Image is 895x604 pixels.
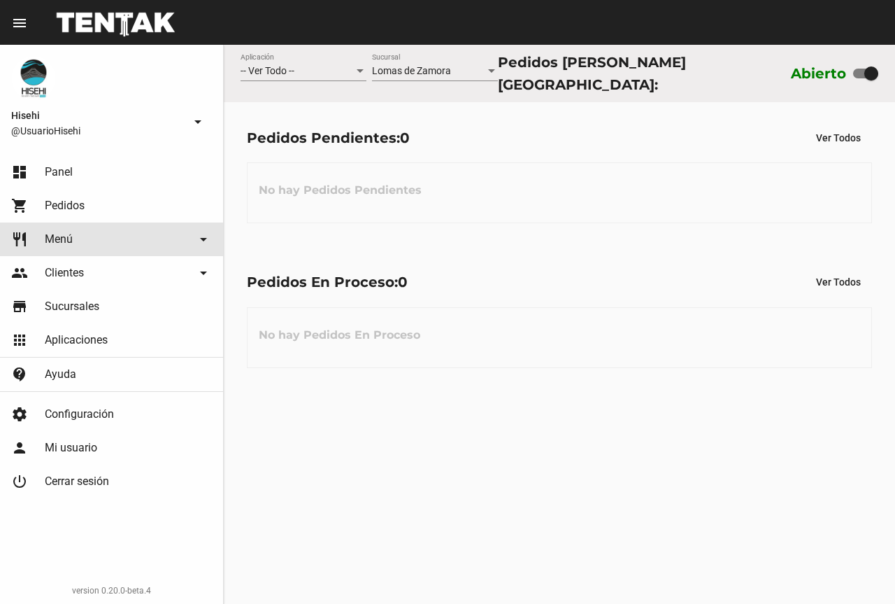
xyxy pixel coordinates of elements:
[45,165,73,179] span: Panel
[791,62,847,85] label: Abierto
[241,65,294,76] span: -- Ver Todo --
[248,314,431,356] h3: No hay Pedidos En Proceso
[11,406,28,423] mat-icon: settings
[189,113,206,130] mat-icon: arrow_drop_down
[45,300,99,314] span: Sucursales
[805,269,872,295] button: Ver Todos
[11,473,28,490] mat-icon: power_settings_new
[11,231,28,248] mat-icon: restaurant
[248,169,433,211] h3: No hay Pedidos Pendientes
[498,51,785,96] div: Pedidos [PERSON_NAME][GEOGRAPHIC_DATA]:
[11,366,28,383] mat-icon: contact_support
[400,129,410,146] span: 0
[816,276,861,288] span: Ver Todos
[45,441,97,455] span: Mi usuario
[11,440,28,456] mat-icon: person
[372,65,451,76] span: Lomas de Zamora
[11,584,212,598] div: version 0.20.0-beta.4
[195,231,212,248] mat-icon: arrow_drop_down
[45,232,73,246] span: Menú
[11,164,28,181] mat-icon: dashboard
[836,548,881,590] iframe: chat widget
[805,125,872,150] button: Ver Todos
[247,271,408,293] div: Pedidos En Proceso:
[195,265,212,281] mat-icon: arrow_drop_down
[398,274,408,290] span: 0
[816,132,861,143] span: Ver Todos
[247,127,410,149] div: Pedidos Pendientes:
[45,367,76,381] span: Ayuda
[11,15,28,31] mat-icon: menu
[11,265,28,281] mat-icon: people
[45,333,108,347] span: Aplicaciones
[11,124,184,138] span: @UsuarioHisehi
[11,56,56,101] img: b10aa081-330c-4927-a74e-08896fa80e0a.jpg
[45,407,114,421] span: Configuración
[45,475,109,489] span: Cerrar sesión
[45,199,85,213] span: Pedidos
[11,107,184,124] span: Hisehi
[11,332,28,349] mat-icon: apps
[45,266,84,280] span: Clientes
[11,197,28,214] mat-icon: shopping_cart
[11,298,28,315] mat-icon: store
